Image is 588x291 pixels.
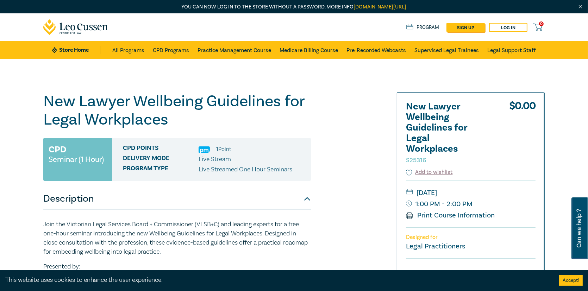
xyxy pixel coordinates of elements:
[43,262,311,271] p: Presented by:
[509,101,536,168] div: $ 0.00
[198,41,271,59] a: Practice Management Course
[487,41,536,59] a: Legal Support Staff
[346,41,406,59] a: Pre-Recorded Webcasts
[43,188,311,209] button: Description
[406,198,536,210] small: 1:00 PM - 2:00 PM
[406,187,536,198] small: [DATE]
[576,202,582,255] span: Can we help ?
[414,41,479,59] a: Supervised Legal Trainees
[49,143,66,156] h3: CPD
[406,242,465,251] small: Legal Practitioners
[216,145,231,154] li: 1 Point
[43,3,545,11] p: You can now log in to the store without a password. More info
[577,4,583,10] img: Close
[406,211,495,220] a: Print Course Information
[489,23,527,32] a: Log in
[43,220,311,257] p: Join the Victorian Legal Services Board + Commissioner (VLSB+C) and leading experts for a free on...
[559,275,583,286] button: Accept cookies
[52,46,101,54] a: Store Home
[49,156,104,163] small: Seminar (1 Hour)
[280,41,338,59] a: Medicare Billing Course
[43,92,311,129] h1: New Lawyer Wellbeing Guidelines for Legal Workplaces
[199,146,210,153] img: Practice Management & Business Skills
[5,276,549,285] div: This website uses cookies to enhance the user experience.
[123,145,199,154] span: CPD Points
[112,41,144,59] a: All Programs
[406,168,453,176] button: Add to wishlist
[123,155,199,164] span: Delivery Mode
[406,234,536,241] p: Designed for
[406,156,426,164] small: S25316
[539,21,544,26] span: 0
[199,155,231,163] span: Live Stream
[123,165,199,174] span: Program type
[153,41,189,59] a: CPD Programs
[446,23,485,32] a: sign up
[406,101,483,165] h2: New Lawyer Wellbeing Guidelines for Legal Workplaces
[354,4,407,10] a: [DOMAIN_NAME][URL]
[406,24,439,31] a: Program
[199,165,292,174] p: Live Streamed One Hour Seminars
